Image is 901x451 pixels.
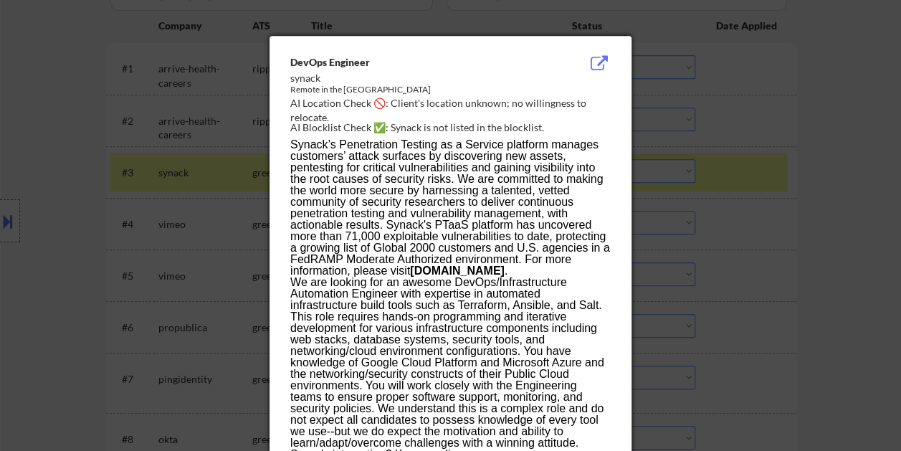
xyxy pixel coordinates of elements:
p: Synack’s Penetration Testing as a Service platform manages customers’ attack surfaces by discover... [290,139,610,277]
a: [DOMAIN_NAME] [410,265,505,277]
div: AI Blocklist Check ✅: Synack is not listed in the blocklist. [290,120,616,135]
div: DevOps Engineer [290,55,538,70]
div: AI Location Check 🚫: Client's location unknown; no willingness to relocate. [290,96,616,124]
div: Remote in the [GEOGRAPHIC_DATA] [290,84,538,96]
p: We are looking for an awesome DevOps/Infrastructure Automation Engineer with expertise in automat... [290,277,610,449]
div: synack [290,71,538,85]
